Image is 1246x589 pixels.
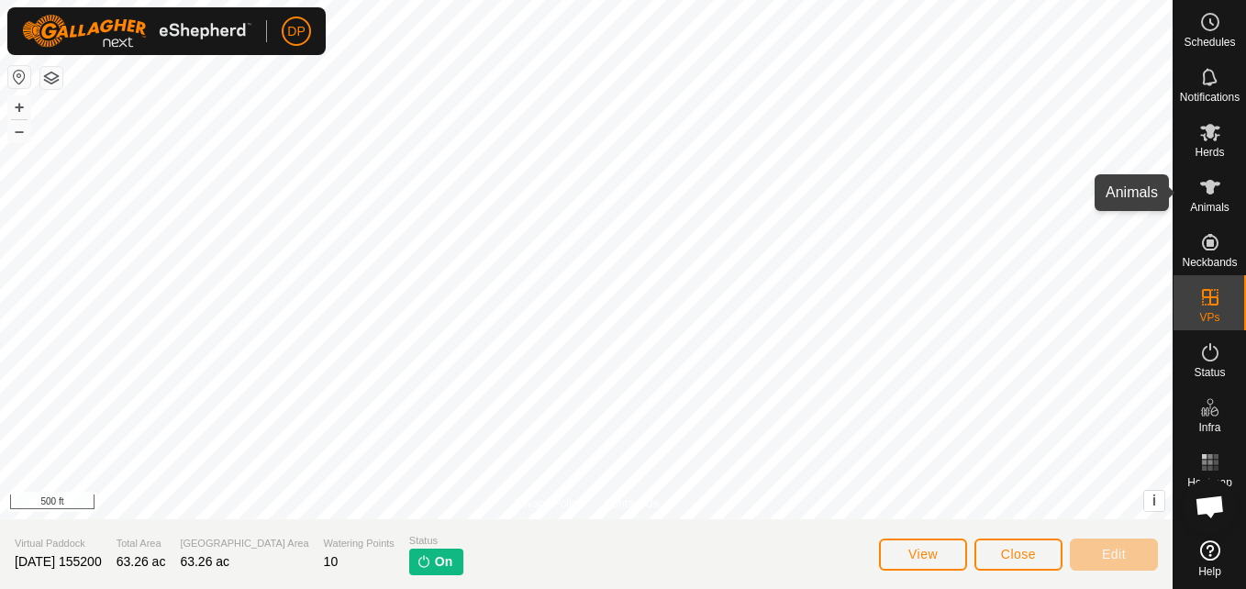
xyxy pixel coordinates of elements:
[324,536,395,551] span: Watering Points
[409,533,463,549] span: Status
[8,120,30,142] button: –
[1194,367,1225,378] span: Status
[1144,491,1164,511] button: i
[1180,92,1240,103] span: Notifications
[180,536,308,551] span: [GEOGRAPHIC_DATA] Area
[117,536,166,551] span: Total Area
[879,539,967,571] button: View
[1195,147,1224,158] span: Herds
[435,552,452,572] span: On
[15,536,102,551] span: Virtual Paddock
[1102,547,1126,561] span: Edit
[15,554,102,569] span: [DATE] 155200
[1190,202,1229,213] span: Animals
[1187,477,1232,488] span: Heatmap
[324,554,339,569] span: 10
[1198,422,1220,433] span: Infra
[974,539,1062,571] button: Close
[8,96,30,118] button: +
[287,22,305,41] span: DP
[1182,257,1237,268] span: Neckbands
[1174,533,1246,584] a: Help
[22,15,251,48] img: Gallagher Logo
[1183,479,1238,534] a: Open chat
[1152,493,1156,508] span: i
[1199,312,1219,323] span: VPs
[908,547,938,561] span: View
[514,495,583,512] a: Privacy Policy
[1070,539,1158,571] button: Edit
[605,495,659,512] a: Contact Us
[1184,37,1235,48] span: Schedules
[1198,566,1221,577] span: Help
[180,554,229,569] span: 63.26 ac
[417,554,431,569] img: turn-on
[117,554,166,569] span: 63.26 ac
[40,67,62,89] button: Map Layers
[1001,547,1036,561] span: Close
[8,66,30,88] button: Reset Map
